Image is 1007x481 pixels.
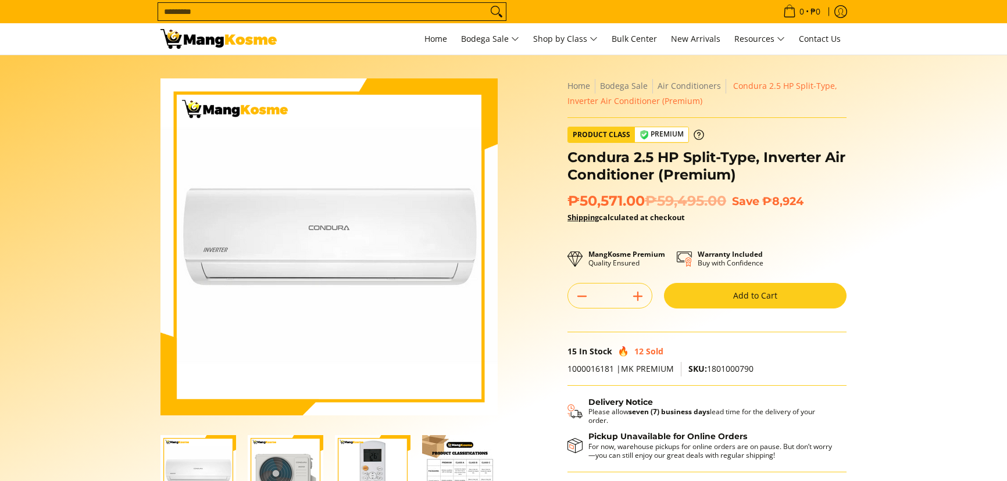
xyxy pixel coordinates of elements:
h1: Condura 2.5 HP Split-Type, Inverter Air Conditioner (Premium) [567,149,847,184]
a: Bodega Sale [600,80,648,91]
span: Contact Us [799,33,841,44]
a: Contact Us [793,23,847,55]
a: Home [567,80,590,91]
a: Shop by Class [527,23,604,55]
strong: calculated at checkout [567,212,685,222]
img: Condura 2.5 HP Split-Type Inverter Aircon (Premium) l Mang Kosme [160,29,277,49]
span: Bulk Center [612,33,657,44]
span: Sold [646,346,663,357]
a: Bulk Center [606,23,663,55]
button: Shipping & Delivery [567,397,835,425]
span: New Arrivals [671,33,720,44]
nav: Breadcrumbs [567,78,847,109]
a: Home [419,23,453,55]
span: 15 [567,346,577,357]
span: Home [424,33,447,44]
span: ₱50,571.00 [567,192,726,210]
span: Condura 2.5 HP Split-Type, Inverter Air Conditioner (Premium) [567,80,837,106]
span: SKU: [688,363,707,374]
a: New Arrivals [665,23,726,55]
span: In Stock [579,346,612,357]
span: ₱0 [809,8,822,16]
span: Shop by Class [533,32,598,46]
strong: Warranty Included [698,249,763,259]
span: • [780,5,824,18]
strong: Delivery Notice [588,397,653,407]
p: Buy with Confidence [698,250,763,267]
span: Bodega Sale [461,32,519,46]
a: Bodega Sale [455,23,525,55]
img: premium-badge-icon.webp [640,130,649,139]
p: Quality Ensured [588,250,665,267]
button: Add [624,287,652,306]
span: 1801000790 [688,363,754,374]
span: 1000016181 |MK PREMIUM [567,363,674,374]
strong: Pickup Unavailable for Online Orders [588,431,747,441]
span: Resources [734,32,785,46]
a: Resources [729,23,791,55]
a: Product Class Premium [567,127,704,143]
span: ₱8,924 [762,194,804,208]
a: Air Conditioners [658,80,721,91]
span: Product Class [568,127,635,142]
span: 0 [798,8,806,16]
a: Shipping [567,212,599,222]
img: condura-split-type-inverter-air-conditioner-class-b-full-view-mang-kosme [160,78,498,415]
p: Please allow lead time for the delivery of your order. [588,407,835,425]
p: For now, warehouse pickups for online orders are on pause. But don’t worry—you can still enjoy ou... [588,442,835,460]
del: ₱59,495.00 [645,192,726,210]
nav: Main Menu [288,23,847,55]
button: Add to Cart [664,283,847,308]
span: Save [732,194,759,208]
span: Premium [635,127,688,142]
strong: MangKosme Premium [588,249,665,259]
strong: seven (7) business days [629,407,710,417]
button: Subtract [568,287,596,306]
span: 12 [634,346,644,357]
button: Search [487,3,506,20]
